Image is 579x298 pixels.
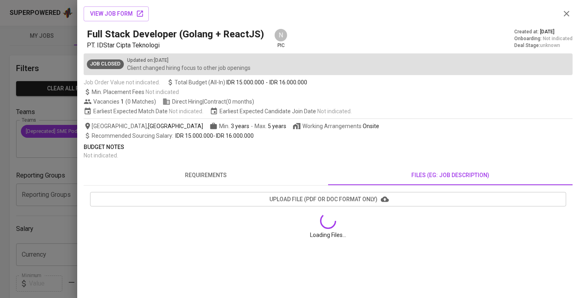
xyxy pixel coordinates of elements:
[274,28,288,49] div: pic
[216,133,254,139] span: IDR 16.000.000
[87,60,124,68] span: Job Closed
[96,194,560,204] span: upload file (pdf or doc format only)
[84,107,203,115] span: Earliest Expected Match Date
[317,107,352,115] span: Not indicated .
[87,28,264,41] h5: Full Stack Developer (Golang + ReactJS)
[84,152,118,159] span: Not indicated .
[162,98,254,106] span: Direct Hiring | Contract (0 months)
[333,170,568,180] span: files (eg: job description)
[88,170,323,180] span: requirements
[266,78,268,86] span: -
[146,89,179,95] span: Not indicated
[166,78,307,86] span: Total Budget (All-In)
[219,123,249,129] span: Min.
[84,6,149,21] button: view job form
[231,123,249,129] span: 3 years
[514,29,573,35] div: Created at :
[255,123,286,129] span: Max.
[293,122,379,130] span: Working Arrangements
[274,28,288,42] div: N
[84,122,203,130] span: [GEOGRAPHIC_DATA] ,
[543,35,573,42] span: Not indicated
[310,231,346,239] span: Loading Files ...
[84,143,573,151] p: Budget Notes
[148,122,203,130] span: [GEOGRAPHIC_DATA]
[169,107,203,115] span: Not indicated .
[90,9,142,19] span: view job form
[540,29,554,35] span: [DATE]
[226,78,264,86] span: IDR 15.000.000
[514,42,573,49] div: Deal Stage :
[269,78,307,86] span: IDR 16.000.000
[210,107,352,115] span: Earliest Expected Candidate Join Date
[84,78,160,86] span: Job Order Value not indicated.
[92,133,175,139] span: Recommended Sourcing Salary :
[540,43,560,48] span: unknown
[514,35,573,42] div: Onboarding :
[363,122,379,130] div: Onsite
[84,98,156,106] span: Vacancies ( 0 Matches )
[127,64,250,72] p: Client changed hiring focus to other job openings
[127,57,250,64] p: Updated on : [DATE]
[251,122,253,130] span: -
[268,123,286,129] span: 5 years
[119,98,124,106] span: 1
[92,132,254,140] span: -
[90,192,566,207] button: upload file (pdf or doc format only)
[175,133,213,139] span: IDR 15.000.000
[87,41,160,49] span: PT. IDStar Cipta Teknologi
[92,89,179,95] span: Min. Placement Fees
